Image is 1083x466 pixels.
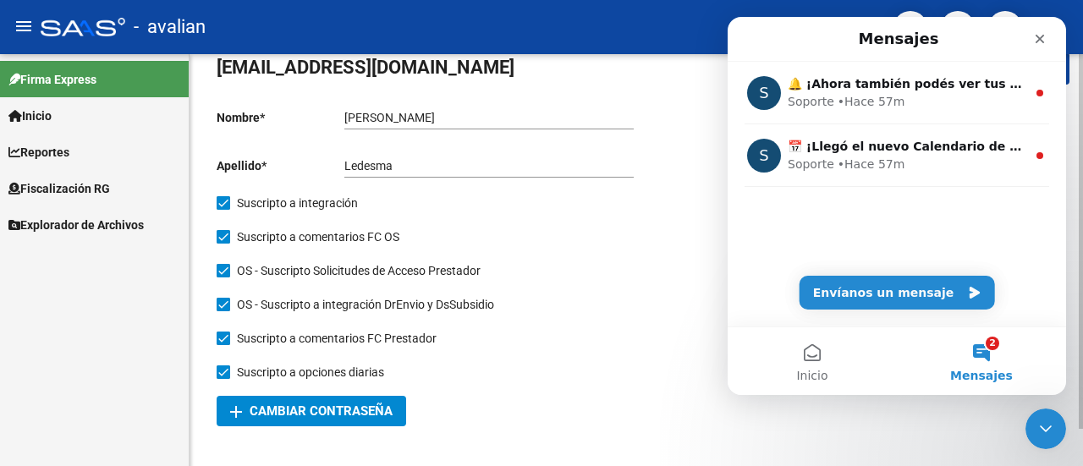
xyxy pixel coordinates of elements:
[8,70,96,89] span: Firma Express
[217,57,514,78] span: [EMAIL_ADDRESS][DOMAIN_NAME]
[237,193,358,213] span: Suscripto a integración
[237,362,384,382] span: Suscripto a opciones diarias
[1025,408,1066,449] iframe: Intercom live chat
[8,107,52,125] span: Inicio
[8,143,69,162] span: Reportes
[8,216,144,234] span: Explorador de Archivos
[217,108,344,127] p: Nombre
[226,402,246,422] mat-icon: add
[217,396,406,426] button: Cambiar Contraseña
[728,17,1066,395] iframe: Intercom live chat
[14,16,34,36] mat-icon: menu
[237,328,437,348] span: Suscripto a comentarios FC Prestador
[237,260,481,281] span: OS - Suscripto Solicitudes de Acceso Prestador
[230,403,393,419] span: Cambiar Contraseña
[237,294,494,315] span: OS - Suscripto a integración DrEnvio y DsSubsidio
[8,179,110,198] span: Fiscalización RG
[134,8,206,46] span: - avalian
[217,156,344,175] p: Apellido
[237,227,399,247] span: Suscripto a comentarios FC OS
